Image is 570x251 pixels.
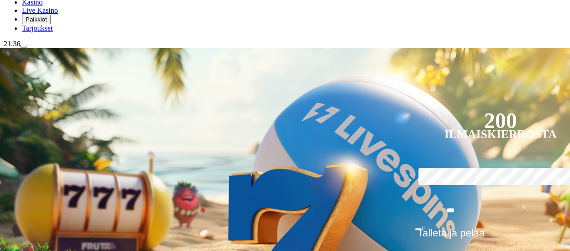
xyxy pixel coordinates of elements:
[417,227,485,246] span: Talleta ja pelaa
[444,129,557,140] div: Ilmaiskierrosta
[22,15,51,24] button: reward iconPalkkiot
[422,224,425,230] span: €
[22,24,53,32] a: gift-inverted iconTarjoukset
[474,166,527,193] label: 150 €
[26,16,47,23] span: Palkkiot
[20,45,27,48] button: menu
[22,6,58,14] span: Live Kasino
[416,166,470,193] label: 50 €
[4,40,20,48] span: 21:36
[22,24,53,32] span: Tarjoukset
[22,6,58,14] a: poker-chip iconLive Kasino
[523,203,526,211] span: €
[484,115,517,126] div: 200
